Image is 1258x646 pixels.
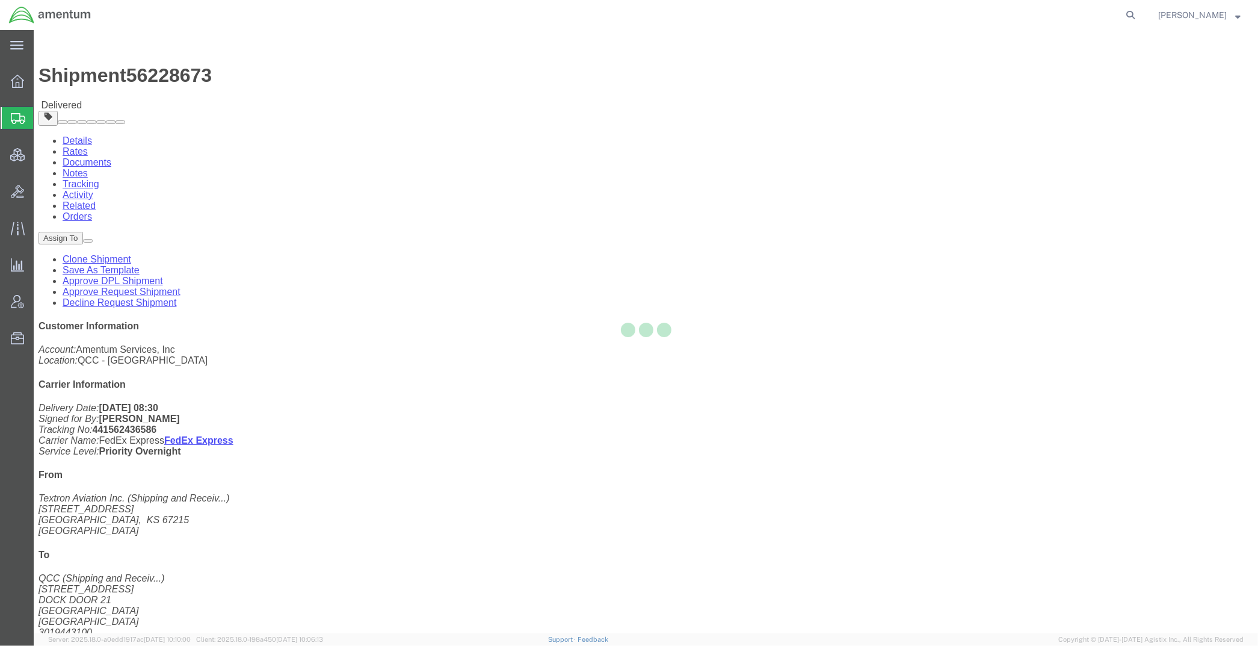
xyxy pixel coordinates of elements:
[48,636,191,643] span: Server: 2025.18.0-a0edd1917ac
[578,636,608,643] a: Feedback
[1158,8,1227,22] span: Jason Champagne
[144,636,191,643] span: [DATE] 10:10:00
[196,636,323,643] span: Client: 2025.18.0-198a450
[8,6,91,24] img: logo
[548,636,578,643] a: Support
[1058,635,1244,645] span: Copyright © [DATE]-[DATE] Agistix Inc., All Rights Reserved
[276,636,323,643] span: [DATE] 10:06:13
[1158,8,1241,22] button: [PERSON_NAME]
